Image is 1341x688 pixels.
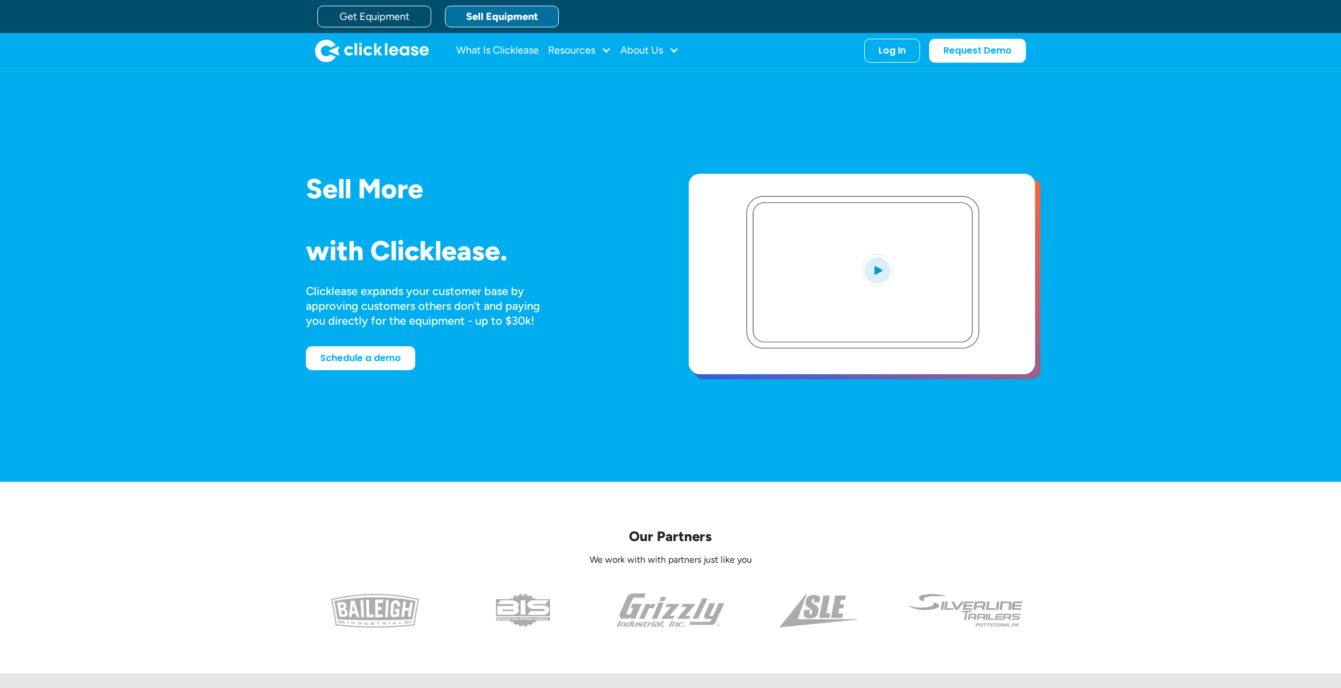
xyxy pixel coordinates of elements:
[779,593,857,628] img: a black and white photo of the side of a triangle
[315,39,429,62] a: home
[907,593,1024,628] img: undefined
[862,254,893,286] img: Blue play button logo on a light blue circular background
[306,236,652,266] h1: with Clicklease.
[548,39,611,62] div: Resources
[689,174,1035,374] a: open lightbox
[315,39,429,62] img: Clicklease logo
[445,6,559,27] a: Sell Equipment
[616,593,725,628] img: the grizzly industrial inc logo
[331,593,419,628] img: baileigh logo
[306,174,652,204] h1: Sell More
[620,39,679,62] div: About Us
[306,346,415,370] a: Schedule a demo
[496,593,550,628] img: the logo for beaver industrial supply
[456,39,539,62] a: What Is Clicklease
[878,45,906,56] div: Log In
[929,39,1026,63] a: Request Demo
[317,6,431,27] a: Get Equipment
[306,284,561,328] div: Clicklease expands your customer base by approving customers others don’t and paying you directly...
[306,527,1035,545] p: Our Partners
[306,554,1035,566] p: We work with with partners just like you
